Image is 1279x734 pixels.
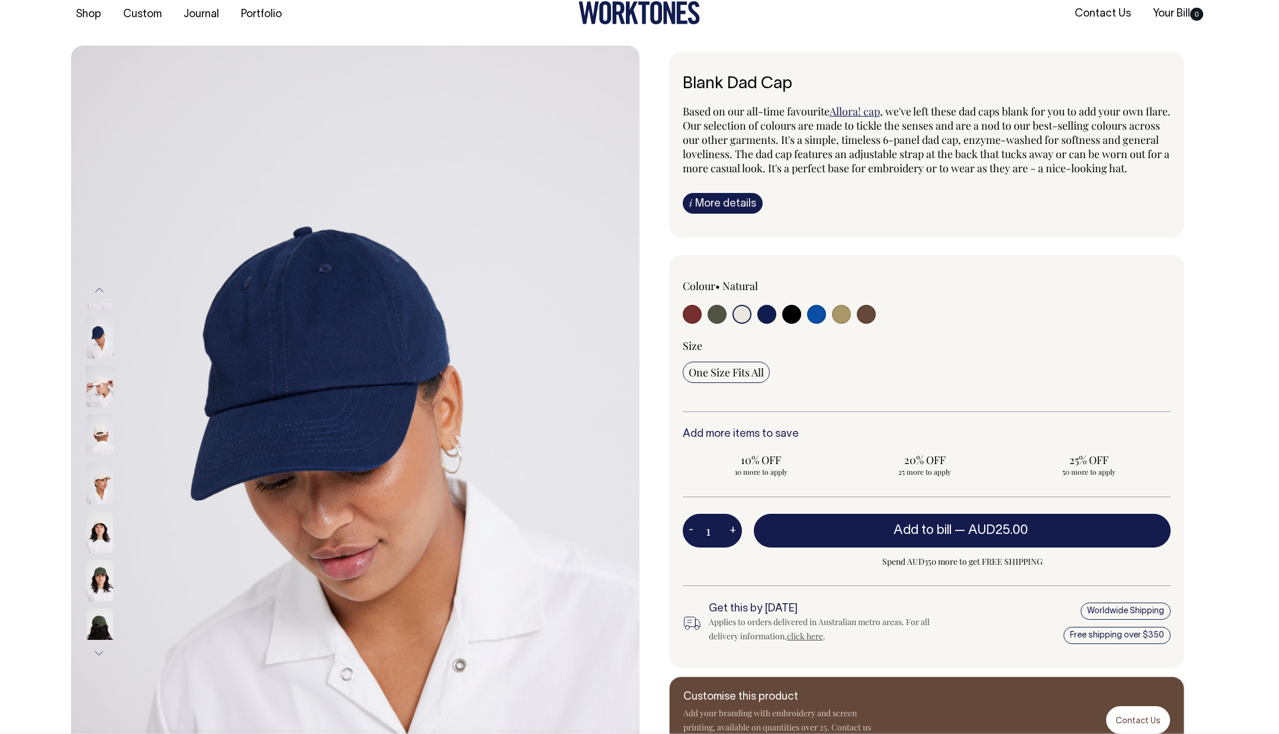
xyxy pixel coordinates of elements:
span: 50 more to apply [1016,467,1161,477]
span: • [715,279,720,293]
a: Your Bill0 [1148,4,1208,24]
a: Allora! cap [830,104,880,118]
img: olive [86,560,113,601]
a: Contact Us [1070,4,1136,24]
h6: Add more items to save [683,429,1171,440]
h6: Get this by [DATE] [709,603,949,615]
div: Colour [683,279,878,293]
img: natural [86,511,113,553]
button: + [724,519,742,543]
span: Spend AUD350 more to get FREE SHIPPING [754,555,1171,569]
input: 25% OFF 50 more to apply [1010,449,1167,480]
span: Add to bill [894,524,952,536]
span: 25 more to apply [853,467,998,477]
a: Custom [118,5,166,24]
span: Based on our all-time favourite [683,104,830,118]
button: Next [91,640,108,667]
a: Portfolio [236,5,287,24]
h6: Blank Dad Cap [683,75,1171,94]
label: Natural [722,279,758,293]
a: Contact Us [1106,706,1170,734]
img: olive [86,609,113,650]
div: Applies to orders delivered in Australian metro areas. For all delivery information, . [709,615,949,643]
img: natural [86,366,113,407]
span: 20% OFF [853,453,998,467]
input: 20% OFF 25 more to apply [847,449,1004,480]
a: Shop [71,5,106,24]
button: - [683,519,699,543]
span: One Size Fits All [689,365,764,379]
a: iMore details [683,193,763,214]
h6: Customise this product [683,691,873,703]
span: 10 more to apply [689,467,834,477]
img: dark-navy [86,317,113,359]
div: Size [683,339,1171,353]
span: i [689,197,692,209]
span: , we've left these dad caps blank for you to add your own flare. Our selection of colours are mad... [683,104,1171,175]
span: 0 [1190,8,1203,21]
a: click here [787,630,823,642]
a: Journal [179,5,224,24]
button: Previous [91,277,108,304]
img: natural [86,463,113,504]
button: Add to bill —AUD25.00 [754,514,1171,547]
input: 10% OFF 10 more to apply [683,449,840,480]
span: 10% OFF [689,453,834,467]
span: — [955,524,1031,536]
span: 25% OFF [1016,453,1161,467]
input: One Size Fits All [683,362,770,383]
span: AUD25.00 [968,524,1028,536]
img: natural [86,414,113,456]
